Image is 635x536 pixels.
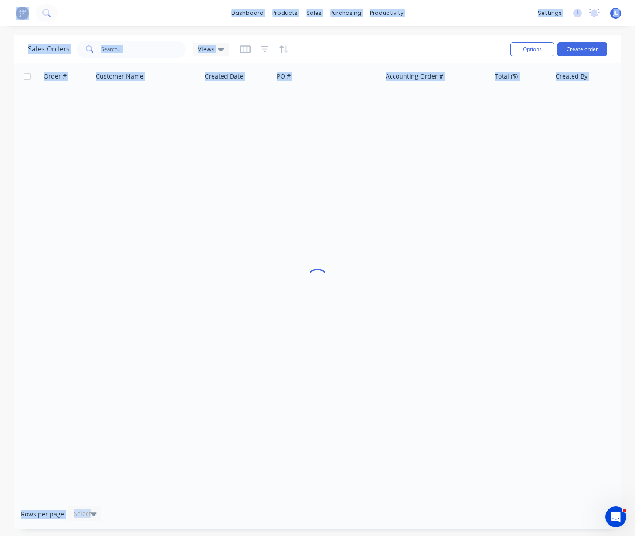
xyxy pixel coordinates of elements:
iframe: Intercom live chat [605,506,626,527]
div: Select... [74,509,96,518]
div: Customer Name [96,72,143,81]
input: Search... [101,41,186,58]
div: PO # [277,72,291,81]
div: settings [533,7,566,20]
div: sales [302,7,326,20]
div: Total ($) [495,72,518,81]
div: productivity [366,7,408,20]
img: Factory [16,7,29,20]
div: Created Date [205,72,243,81]
div: Accounting Order # [386,72,443,81]
div: Order # [44,72,67,81]
span: Rows per page [21,510,64,519]
span: JL [613,9,618,17]
div: products [268,7,302,20]
div: Created By [556,72,587,81]
div: purchasing [326,7,366,20]
button: Options [510,42,554,56]
a: dashboard [227,7,268,20]
h1: Sales Orders [28,45,70,53]
span: Views [198,44,214,54]
button: Create order [557,42,607,56]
